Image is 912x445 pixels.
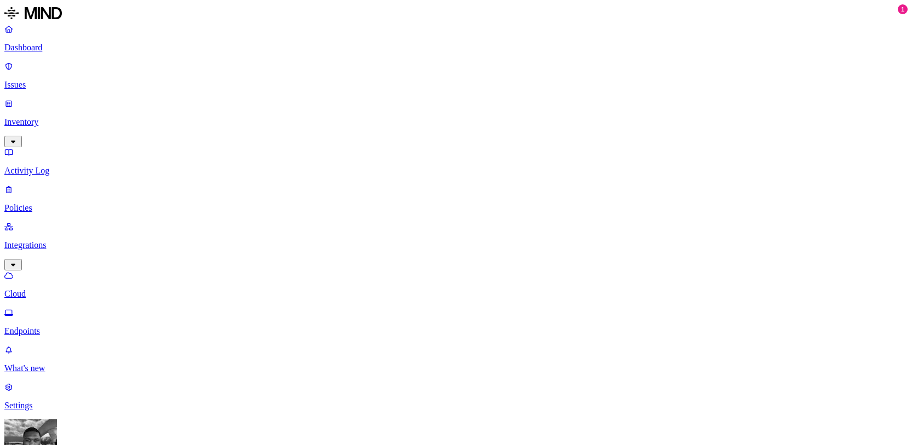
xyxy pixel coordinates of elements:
p: Issues [4,80,908,90]
p: Dashboard [4,43,908,53]
div: 1 [898,4,908,14]
a: Settings [4,382,908,411]
p: Cloud [4,289,908,299]
p: Integrations [4,240,908,250]
a: Policies [4,184,908,213]
a: Integrations [4,222,908,269]
a: Issues [4,61,908,90]
p: Policies [4,203,908,213]
a: Activity Log [4,147,908,176]
a: Cloud [4,270,908,299]
p: Inventory [4,117,908,127]
a: Dashboard [4,24,908,53]
p: Endpoints [4,326,908,336]
a: Inventory [4,99,908,146]
p: What's new [4,363,908,373]
img: MIND [4,4,62,22]
a: MIND [4,4,908,24]
a: Endpoints [4,308,908,336]
a: What's new [4,345,908,373]
p: Activity Log [4,166,908,176]
p: Settings [4,401,908,411]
